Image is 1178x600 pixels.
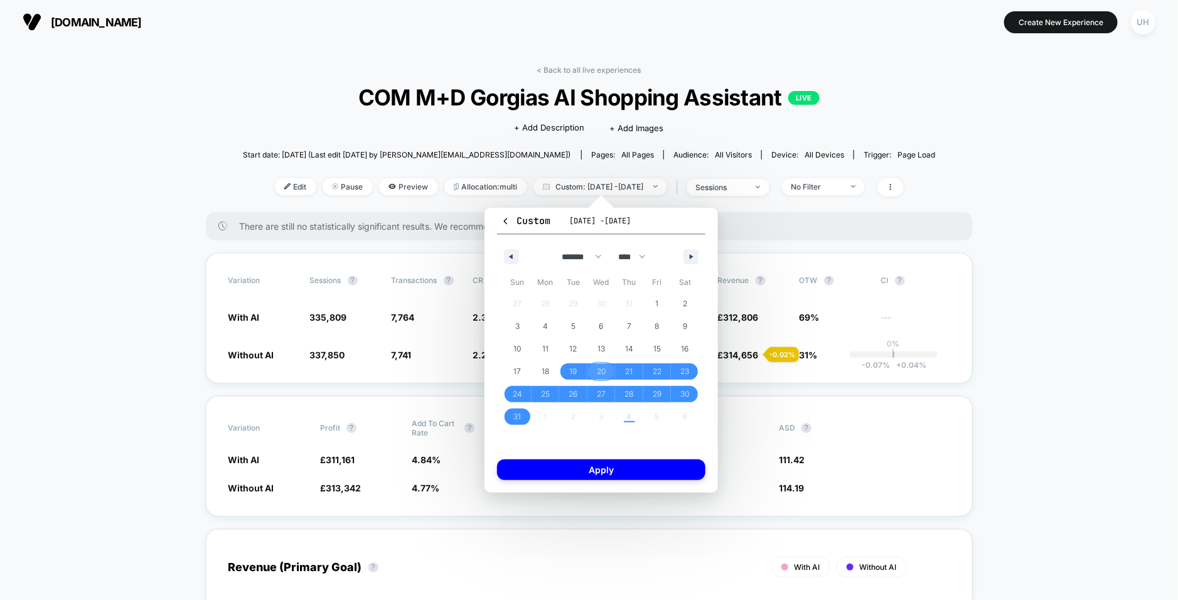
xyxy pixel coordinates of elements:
[228,419,297,437] span: Variation
[310,276,341,285] span: Sessions
[464,423,474,433] button: ?
[610,123,664,133] span: + Add Images
[756,276,766,286] button: ?
[615,338,643,360] button: 14
[862,360,890,370] span: -0.07 %
[310,312,347,323] span: 335,809
[532,272,560,292] span: Mon
[656,292,659,315] span: 1
[715,150,752,159] span: All Visitors
[587,315,616,338] button: 6
[569,216,631,226] span: [DATE] - [DATE]
[615,315,643,338] button: 7
[275,178,316,195] span: Edit
[824,276,834,286] button: ?
[559,315,587,338] button: 5
[228,276,297,286] span: Variation
[559,338,587,360] button: 12
[569,338,577,360] span: 12
[532,315,560,338] button: 4
[412,454,441,465] span: 4.84 %
[332,183,338,190] img: end
[643,272,672,292] span: Fri
[1127,9,1159,35] button: UH
[779,454,805,465] span: 111.42
[671,272,699,292] span: Sat
[761,150,854,159] span: Device:
[533,178,667,195] span: Custom: [DATE] - [DATE]
[243,150,570,159] span: Start date: [DATE] (Last edit [DATE] by [PERSON_NAME][EMAIL_ADDRESS][DOMAIN_NAME])
[503,360,532,383] button: 17
[559,360,587,383] button: 19
[597,360,606,383] span: 20
[895,276,905,286] button: ?
[542,338,549,360] span: 11
[228,350,274,360] span: Without AI
[890,360,926,370] span: 0.04 %
[320,483,361,493] span: £
[671,338,699,360] button: 16
[503,405,532,428] button: 31
[591,150,654,159] div: Pages:
[724,312,759,323] span: 312,806
[597,383,606,405] span: 27
[897,150,935,159] span: Page Load
[454,183,459,190] img: rebalance
[497,214,705,235] button: Custom[DATE] -[DATE]
[626,360,633,383] span: 21
[541,383,550,405] span: 25
[615,360,643,383] button: 21
[379,178,438,195] span: Preview
[718,276,749,285] span: Revenue
[682,338,689,360] span: 16
[513,383,522,405] span: 24
[284,183,291,190] img: edit
[887,339,900,348] p: 0%
[653,383,661,405] span: 29
[392,276,437,285] span: Transactions
[643,338,672,360] button: 15
[681,383,690,405] span: 30
[19,12,146,32] button: [DOMAIN_NAME]
[800,350,818,360] span: 31%
[779,423,795,432] span: ASD
[326,483,361,493] span: 313,342
[51,16,142,29] span: [DOMAIN_NAME]
[653,185,658,188] img: end
[655,315,660,338] span: 8
[515,122,585,134] span: + Add Description
[515,315,520,338] span: 3
[671,383,699,405] button: 30
[805,150,844,159] span: all devices
[326,454,355,465] span: 311,161
[412,483,439,493] span: 4.77 %
[320,423,340,432] span: Profit
[681,360,690,383] span: 23
[615,272,643,292] span: Thu
[444,178,527,195] span: Allocation: multi
[277,84,901,110] span: COM M+D Gorgias AI Shopping Assistant
[643,360,672,383] button: 22
[543,183,550,190] img: calendar
[497,459,705,480] button: Apply
[779,483,804,493] span: 114.19
[323,178,373,195] span: Pause
[392,312,415,323] span: 7,764
[643,383,672,405] button: 29
[791,182,842,191] div: No Filter
[310,350,345,360] span: 337,850
[864,150,935,159] div: Trigger:
[1131,10,1155,35] div: UH
[23,13,41,31] img: Visually logo
[412,419,458,437] span: Add To Cart Rate
[444,276,454,286] button: ?
[621,150,654,159] span: all pages
[559,383,587,405] button: 26
[671,360,699,383] button: 23
[881,276,950,286] span: CI
[228,483,274,493] span: Without AI
[795,562,820,572] span: With AI
[673,178,687,196] span: |
[503,272,532,292] span: Sun
[513,360,521,383] span: 17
